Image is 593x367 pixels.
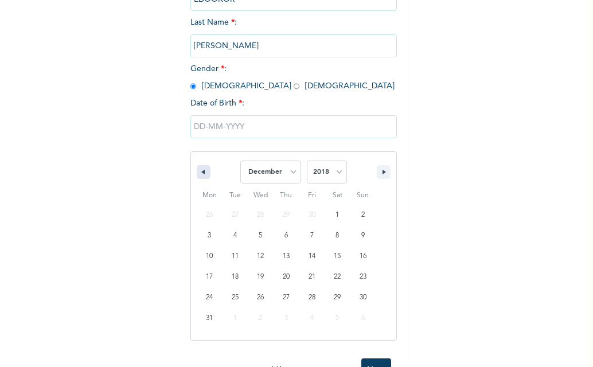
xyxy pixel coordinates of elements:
span: 27 [283,287,290,308]
span: 3 [208,225,211,246]
button: 16 [350,246,376,267]
button: 29 [325,287,350,308]
span: 21 [309,267,315,287]
input: Enter your last name [190,34,397,57]
span: 5 [259,225,262,246]
span: 16 [360,246,366,267]
button: 6 [274,225,299,246]
span: 9 [361,225,365,246]
span: 28 [309,287,315,308]
button: 25 [223,287,248,308]
button: 28 [299,287,325,308]
span: Wed [248,186,274,205]
button: 7 [299,225,325,246]
span: Tue [223,186,248,205]
span: 29 [334,287,341,308]
button: 10 [197,246,223,267]
span: 25 [232,287,239,308]
input: DD-MM-YYYY [190,115,397,138]
span: 6 [284,225,288,246]
span: 12 [257,246,264,267]
span: 4 [233,225,237,246]
span: Sat [325,186,350,205]
span: 30 [360,287,366,308]
button: 4 [223,225,248,246]
span: 11 [232,246,239,267]
span: Gender : [DEMOGRAPHIC_DATA] [DEMOGRAPHIC_DATA] [190,65,395,90]
button: 1 [325,205,350,225]
span: 17 [206,267,213,287]
span: 20 [283,267,290,287]
span: Date of Birth : [190,97,244,110]
span: Last Name : [190,18,397,50]
span: 8 [335,225,339,246]
span: 15 [334,246,341,267]
span: 19 [257,267,264,287]
span: Fri [299,186,325,205]
button: 18 [223,267,248,287]
button: 19 [248,267,274,287]
button: 17 [197,267,223,287]
span: 23 [360,267,366,287]
button: 14 [299,246,325,267]
button: 8 [325,225,350,246]
button: 26 [248,287,274,308]
button: 31 [197,308,223,329]
button: 27 [274,287,299,308]
button: 2 [350,205,376,225]
span: Mon [197,186,223,205]
button: 20 [274,267,299,287]
button: 21 [299,267,325,287]
span: 18 [232,267,239,287]
button: 13 [274,246,299,267]
span: 26 [257,287,264,308]
span: 7 [310,225,314,246]
span: 10 [206,246,213,267]
button: 3 [197,225,223,246]
button: 22 [325,267,350,287]
span: 22 [334,267,341,287]
button: 24 [197,287,223,308]
button: 15 [325,246,350,267]
span: 24 [206,287,213,308]
span: 31 [206,308,213,329]
span: 1 [335,205,339,225]
button: 30 [350,287,376,308]
button: 23 [350,267,376,287]
span: Thu [274,186,299,205]
button: 11 [223,246,248,267]
span: Sun [350,186,376,205]
span: 2 [361,205,365,225]
button: 9 [350,225,376,246]
span: 14 [309,246,315,267]
button: 5 [248,225,274,246]
span: 13 [283,246,290,267]
button: 12 [248,246,274,267]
